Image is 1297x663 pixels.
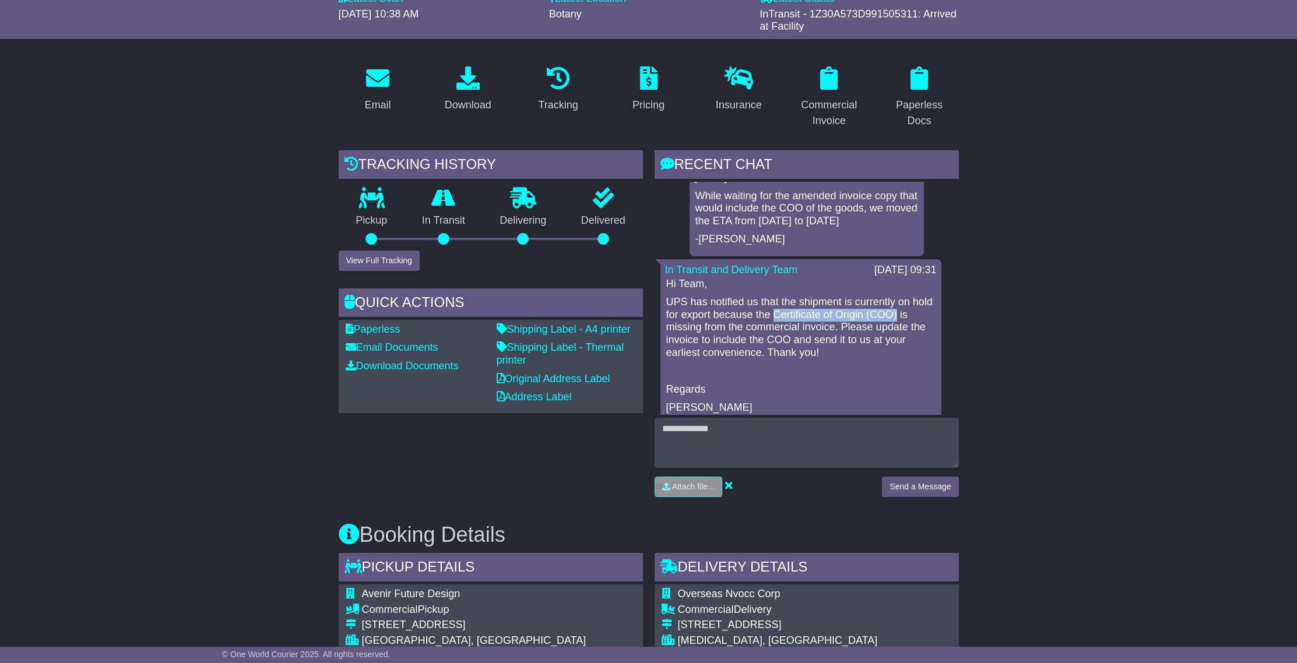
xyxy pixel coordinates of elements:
[362,619,586,632] div: [STREET_ADDRESS]
[790,62,869,133] a: Commercial Invoice
[362,604,418,615] span: Commercial
[346,360,459,372] a: Download Documents
[678,619,878,632] div: [STREET_ADDRESS]
[538,97,578,113] div: Tracking
[357,62,398,117] a: Email
[655,150,959,182] div: RECENT CHAT
[339,523,959,546] h3: Booking Details
[497,391,572,403] a: Address Label
[364,97,391,113] div: Email
[888,97,951,129] div: Paperless Docs
[437,62,499,117] a: Download
[678,588,781,599] span: Overseas Nvocc Corp
[222,650,391,659] span: © One World Courier 2025. All rights reserved.
[339,288,643,320] div: Quick Actions
[339,214,405,227] p: Pickup
[445,97,491,113] div: Download
[695,190,918,228] p: While waiting for the amended invoice copy that would include the COO of the goods, we moved the ...
[497,373,610,385] a: Original Address Label
[339,553,643,584] div: Pickup Details
[666,383,936,396] p: Regards
[874,264,937,277] div: [DATE] 09:31
[665,264,798,276] a: In Transit and Delivery Team
[666,296,936,359] p: UPS has notified us that the shipment is currently on hold for export because the Certificate of ...
[760,8,957,33] span: InTransit - 1Z30A573D991505311: Arrived at Facility
[497,341,624,366] a: Shipping Label - Thermal printer
[632,97,665,113] div: Pricing
[716,97,762,113] div: Insurance
[625,62,672,117] a: Pricing
[549,8,582,20] span: Botany
[882,477,958,497] button: Send a Message
[339,251,420,271] button: View Full Tracking
[483,214,564,227] p: Delivering
[666,401,936,414] p: [PERSON_NAME]
[346,341,438,353] a: Email Documents
[530,62,585,117] a: Tracking
[339,8,419,20] span: [DATE] 10:38 AM
[405,214,483,227] p: In Transit
[678,604,734,615] span: Commercial
[695,233,918,246] p: -[PERSON_NAME]
[564,214,643,227] p: Delivered
[666,278,936,291] p: Hi Team,
[346,323,400,335] a: Paperless
[362,604,586,616] div: Pickup
[497,323,631,335] a: Shipping Label - A4 printer
[362,588,461,599] span: Avenir Future Design
[708,62,769,117] a: Insurance
[655,553,959,584] div: Delivery Details
[797,97,861,129] div: Commercial Invoice
[362,634,586,647] div: [GEOGRAPHIC_DATA], [GEOGRAPHIC_DATA]
[880,62,959,133] a: Paperless Docs
[678,634,878,647] div: [MEDICAL_DATA], [GEOGRAPHIC_DATA]
[678,604,878,616] div: Delivery
[339,150,643,182] div: Tracking history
